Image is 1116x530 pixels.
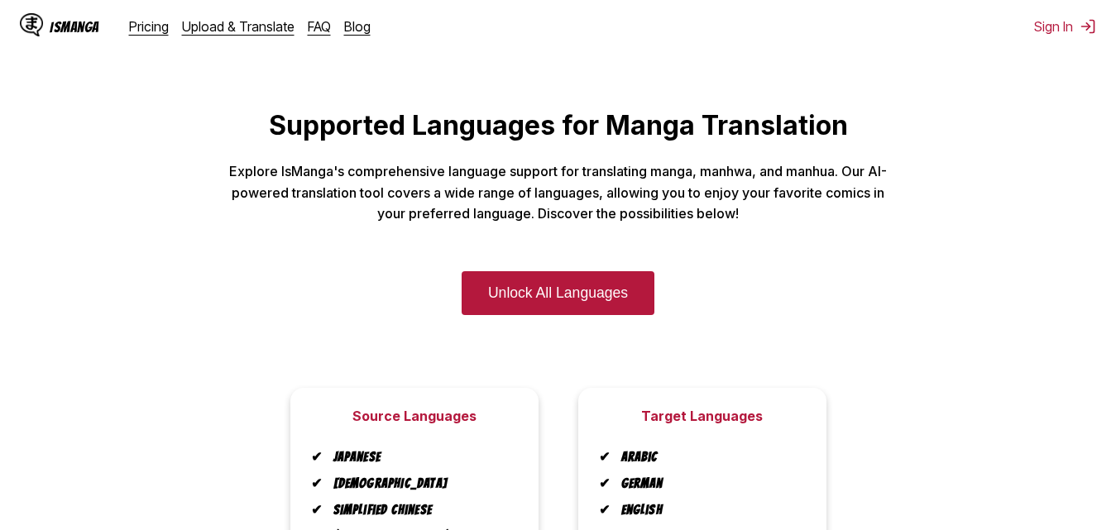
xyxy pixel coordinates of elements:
[20,13,129,40] a: IsManga LogoIsManga
[462,271,654,315] a: Unlock All Languages
[323,444,519,470] li: Japanese
[352,408,477,424] h2: Source Languages
[611,444,807,470] li: Arabic
[13,109,1103,141] h1: Supported Languages for Manga Translation
[228,161,889,225] p: Explore IsManga's comprehensive language support for translating manga, manhwa, and manhua. Our A...
[129,18,169,35] a: Pricing
[611,497,807,523] li: English
[611,470,807,497] li: German
[1034,18,1096,35] button: Sign In
[20,13,43,36] img: IsManga Logo
[344,18,371,35] a: Blog
[1080,18,1096,35] img: Sign out
[50,19,99,35] div: IsManga
[308,18,331,35] a: FAQ
[182,18,295,35] a: Upload & Translate
[641,408,763,424] h2: Target Languages
[323,470,519,497] li: [DEMOGRAPHIC_DATA]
